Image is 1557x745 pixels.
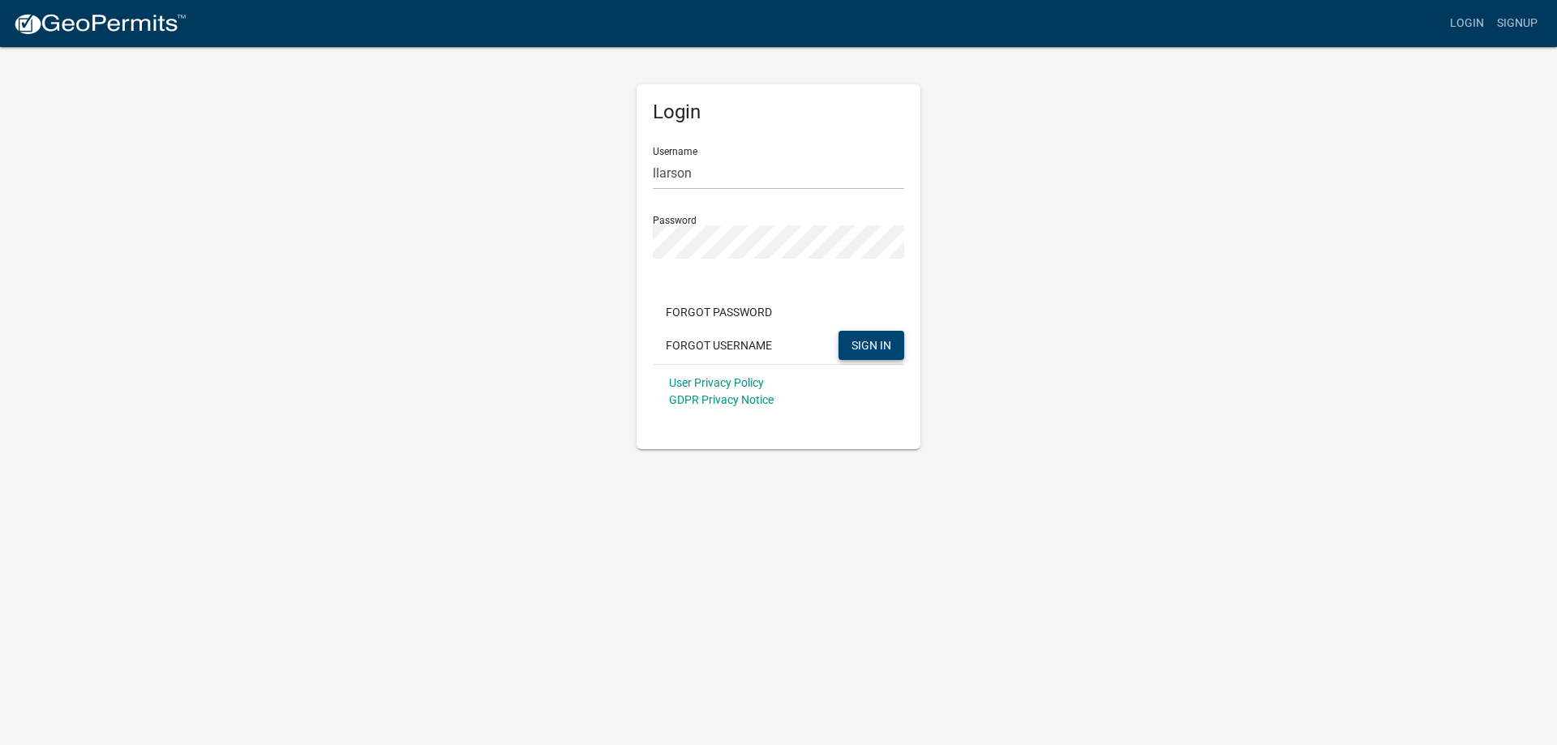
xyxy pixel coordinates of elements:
[1491,8,1544,39] a: Signup
[669,393,774,406] a: GDPR Privacy Notice
[1443,8,1491,39] a: Login
[851,338,891,351] span: SIGN IN
[653,101,904,124] h5: Login
[839,331,904,360] button: SIGN IN
[669,376,764,389] a: User Privacy Policy
[653,298,785,327] button: Forgot Password
[653,331,785,360] button: Forgot Username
